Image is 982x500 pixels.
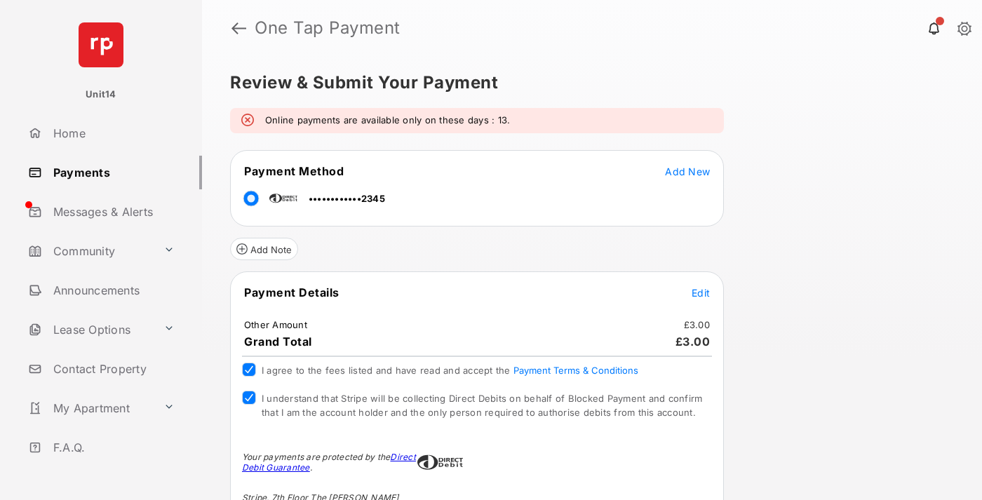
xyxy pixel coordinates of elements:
[230,238,298,260] button: Add Note
[665,164,710,178] button: Add New
[243,318,308,331] td: Other Amount
[244,285,339,299] span: Payment Details
[665,165,710,177] span: Add New
[22,352,202,386] a: Contact Property
[86,88,116,102] p: Unit14
[309,193,385,204] span: ••••••••••••2345
[22,431,202,464] a: F.A.Q.
[22,116,202,150] a: Home
[262,393,702,418] span: I understand that Stripe will be collecting Direct Debits on behalf of Blocked Payment and confir...
[230,74,943,91] h5: Review & Submit Your Payment
[255,20,401,36] strong: One Tap Payment
[22,195,202,229] a: Messages & Alerts
[265,114,510,128] em: Online payments are available only on these days : 13.
[242,452,417,473] div: Your payments are protected by the .
[22,273,202,307] a: Announcements
[244,335,312,349] span: Grand Total
[675,335,711,349] span: £3.00
[22,234,158,268] a: Community
[692,285,710,299] button: Edit
[244,164,344,178] span: Payment Method
[79,22,123,67] img: svg+xml;base64,PHN2ZyB4bWxucz0iaHR0cDovL3d3dy53My5vcmcvMjAwMC9zdmciIHdpZHRoPSI2NCIgaGVpZ2h0PSI2NC...
[22,156,202,189] a: Payments
[242,452,416,473] a: Direct Debit Guarantee
[692,287,710,299] span: Edit
[683,318,711,331] td: £3.00
[513,365,638,376] button: I agree to the fees listed and have read and accept the
[262,365,638,376] span: I agree to the fees listed and have read and accept the
[22,391,158,425] a: My Apartment
[22,313,158,346] a: Lease Options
